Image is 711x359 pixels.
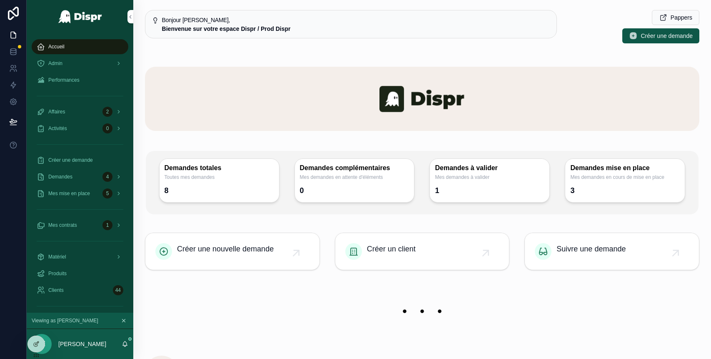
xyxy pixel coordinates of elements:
[556,243,626,255] span: Suivre une demande
[32,283,128,298] a: Clients44
[300,164,409,172] h3: Demandes complémentaires
[48,157,93,163] span: Créer une demande
[145,233,319,270] a: Créer une nouvelle demande
[48,222,77,228] span: Mes contrats
[48,287,64,294] span: Clients
[165,184,169,197] div: 8
[102,123,112,133] div: 0
[683,331,703,351] iframe: Intercom live chat
[48,125,67,132] span: Activités
[102,107,112,117] div: 2
[177,243,274,255] span: Créer une nouvelle demande
[32,266,128,281] a: Produits
[165,174,274,181] span: Toutes mes demandes
[32,39,128,54] a: Accueil
[32,104,128,119] a: Affaires2
[32,186,128,201] a: Mes mise en place5
[48,43,65,50] span: Accueil
[102,172,112,182] div: 4
[525,233,699,270] a: Suivre une demande
[32,73,128,88] a: Performances
[435,174,544,181] span: Mes demandes à valider
[162,25,291,32] strong: Bienvenue sur votre espace Dispr / Prod Dispr
[27,33,133,313] div: scrollable content
[48,173,72,180] span: Demandes
[435,164,544,172] h3: Demandes à valider
[300,174,409,181] span: Mes demandes en attente d'éléments
[162,17,550,23] h5: Bonjour Jeremy,
[32,317,98,324] span: Viewing as [PERSON_NAME]
[652,10,699,25] button: Pappers
[38,339,45,349] span: JZ
[32,121,128,136] a: Activités0
[32,56,128,71] a: Admin
[32,153,128,168] a: Créer une demande
[32,249,128,264] a: Matériel
[48,254,66,260] span: Matériel
[58,340,106,348] p: [PERSON_NAME]
[145,294,699,329] img: 22208-banner-empty.png
[641,32,693,40] span: Créer une demande
[367,243,416,255] span: Créer un client
[622,28,699,43] button: Créer une demande
[102,188,112,198] div: 5
[570,164,680,172] h3: Demandes mise en place
[162,25,550,33] div: **Bienvenue sur votre espace Dispr / Prod Dispr**
[570,184,574,197] div: 3
[48,108,65,115] span: Affaires
[32,218,128,233] a: Mes contrats1
[48,270,67,277] span: Produits
[165,164,274,172] h3: Demandes totales
[48,60,62,67] span: Admin
[58,10,102,23] img: App logo
[48,190,90,197] span: Mes mise en place
[102,220,112,230] div: 1
[113,285,123,295] div: 44
[335,233,509,270] a: Créer un client
[300,184,304,197] div: 0
[32,169,128,184] a: Demandes4
[435,184,439,197] div: 1
[145,67,699,131] img: banner-dispr.png
[570,174,680,181] span: Mes demandes en cours de mise en place
[671,13,692,22] span: Pappers
[48,77,80,83] span: Performances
